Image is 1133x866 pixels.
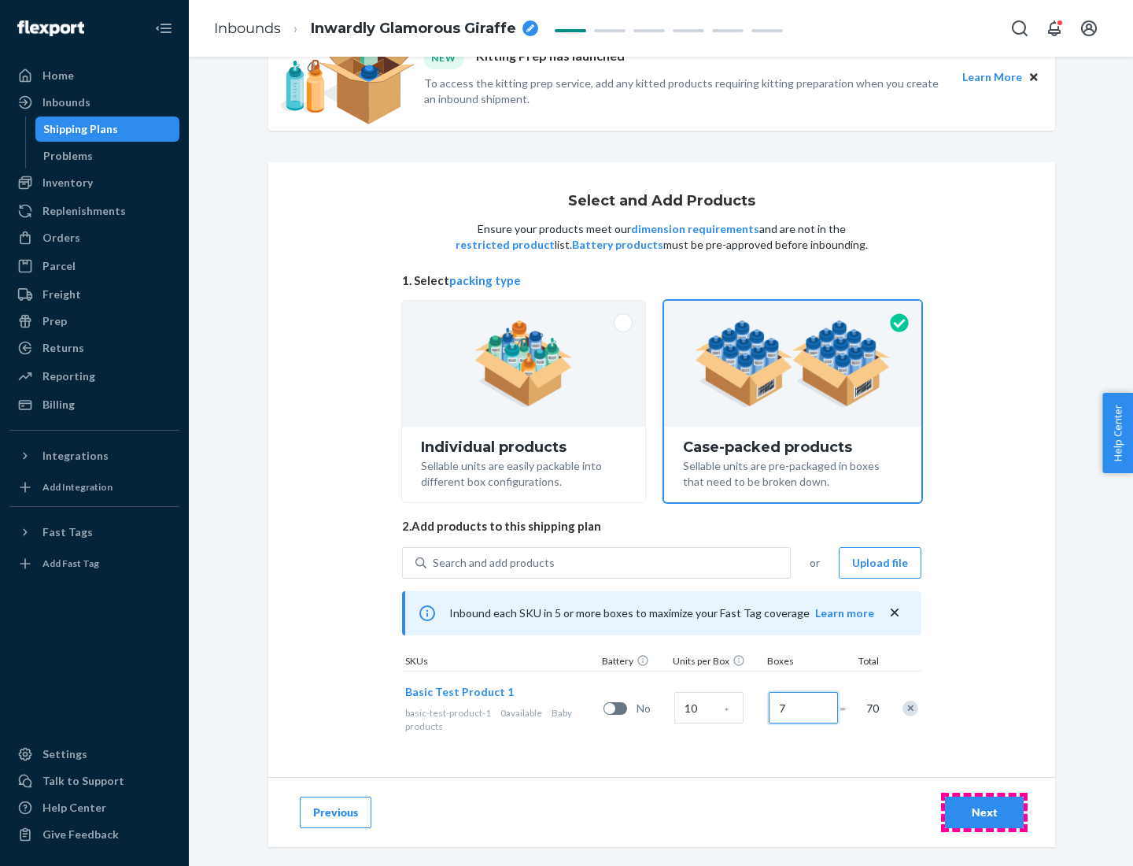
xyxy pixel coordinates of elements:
[42,397,75,413] div: Billing
[9,443,179,468] button: Integrations
[42,313,67,329] div: Prep
[9,282,179,307] a: Freight
[42,800,106,816] div: Help Center
[43,148,93,164] div: Problems
[9,551,179,576] a: Add Fast Tag
[42,68,74,83] div: Home
[214,20,281,37] a: Inbounds
[815,605,874,621] button: Learn more
[42,368,95,384] div: Reporting
[42,258,76,274] div: Parcel
[9,198,179,224] a: Replenishments
[42,230,80,246] div: Orders
[599,654,670,671] div: Battery
[568,194,755,209] h1: Select and Add Products
[769,692,838,724] input: Number of boxes
[402,654,599,671] div: SKUs
[902,701,918,716] div: Remove Item
[42,524,93,540] div: Fast Tags
[9,254,179,279] a: Parcel
[42,746,87,762] div: Settings
[201,6,551,52] ol: breadcrumbs
[9,90,179,115] a: Inbounds
[810,555,820,571] span: or
[35,143,180,168] a: Problems
[500,707,542,719] span: 0 available
[424,76,948,107] p: To access the kitting prep service, add any kitted products requiring kitting preparation when yo...
[1025,68,1043,86] button: Close
[42,557,99,570] div: Add Fast Tag
[402,518,921,535] span: 2. Add products to this shipping plan
[887,605,902,621] button: close
[148,13,179,44] button: Close Navigation
[454,221,869,253] p: Ensure your products meet our and are not in the list. must be pre-approved before inbounding.
[42,773,124,789] div: Talk to Support
[9,795,179,820] a: Help Center
[9,335,179,361] a: Returns
[572,237,663,253] button: Battery products
[764,654,843,671] div: Boxes
[43,121,118,137] div: Shipping Plans
[402,272,921,289] span: 1. Select
[300,797,371,828] button: Previous
[695,320,891,407] img: case-pack.59cecea509d18c883b923b81aeac6d0b.png
[35,117,180,142] a: Shipping Plans
[843,654,882,671] div: Total
[670,654,764,671] div: Units per Box
[405,707,491,719] span: basic-test-product-1
[42,203,126,219] div: Replenishments
[402,591,921,635] div: Inbound each SKU in 5 or more boxes to maximize your Fast Tag coverage
[863,701,879,716] span: 70
[433,555,555,571] div: Search and add products
[449,272,521,289] button: packing type
[9,520,179,545] button: Fast Tags
[405,706,597,733] div: Baby products
[476,47,625,68] p: Kitting Prep has launched
[42,480,113,494] div: Add Integration
[683,439,902,455] div: Case-packed products
[421,455,626,490] div: Sellable units are easily packable into different box configurations.
[945,797,1024,828] button: Next
[683,455,902,490] div: Sellable units are pre-packaged in boxes that need to be broken down.
[42,175,93,191] div: Inventory
[405,685,514,698] span: Basic Test Product 1
[405,684,514,700] button: Basic Test Product 1
[631,221,759,237] button: dimension requirements
[311,19,516,39] span: Inwardly Glamorous Giraffe
[9,309,179,334] a: Prep
[958,805,1010,820] div: Next
[42,287,81,302] div: Freight
[456,237,555,253] button: restricted product
[42,340,84,356] div: Returns
[9,63,179,88] a: Home
[42,94,90,110] div: Inbounds
[9,392,179,417] a: Billing
[962,68,1022,86] button: Learn More
[9,170,179,195] a: Inventory
[9,822,179,847] button: Give Feedback
[840,701,855,716] span: =
[674,692,744,724] input: Case Quantity
[421,439,626,455] div: Individual products
[9,225,179,250] a: Orders
[42,448,109,464] div: Integrations
[637,701,668,716] span: No
[474,320,573,407] img: individual-pack.facf35554cb0f1810c75b2bd6df2d64e.png
[839,547,921,579] button: Upload file
[42,827,119,842] div: Give Feedback
[17,20,84,36] img: Flexport logo
[9,475,179,500] a: Add Integration
[1039,13,1070,44] button: Open notifications
[9,768,179,794] a: Talk to Support
[1102,393,1133,473] button: Help Center
[1073,13,1105,44] button: Open account menu
[9,364,179,389] a: Reporting
[9,742,179,767] a: Settings
[1004,13,1035,44] button: Open Search Box
[424,47,463,68] div: NEW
